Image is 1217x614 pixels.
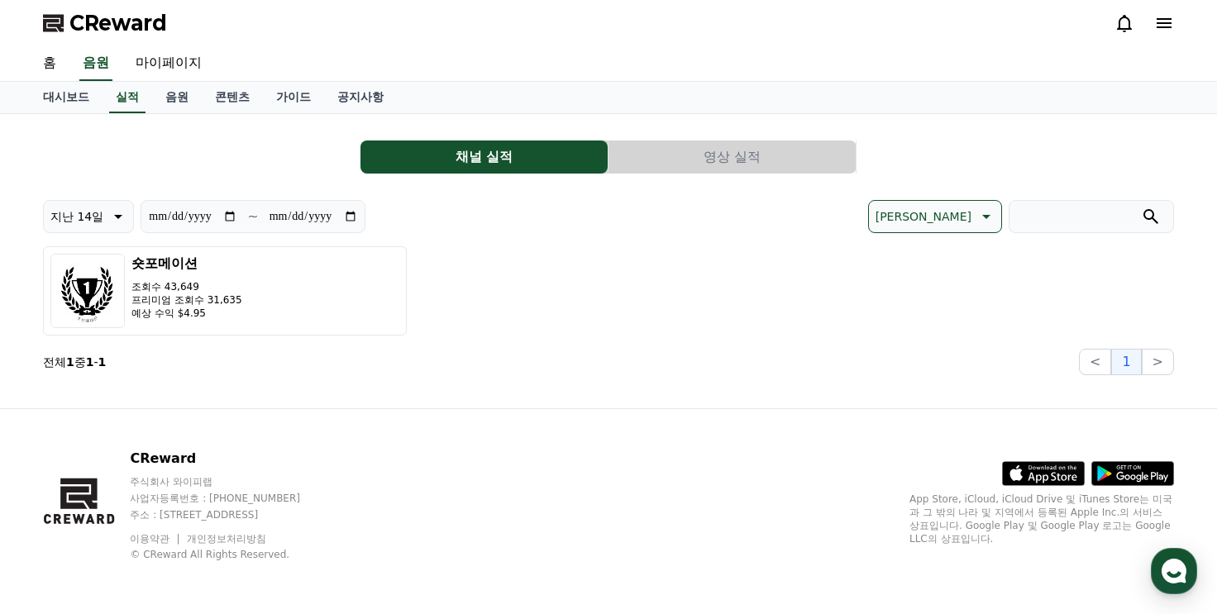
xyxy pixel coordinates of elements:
[79,46,112,81] a: 음원
[130,533,182,545] a: 이용약관
[131,293,242,307] p: 프리미엄 조회수 31,635
[131,254,242,274] h3: 숏포메이션
[43,10,167,36] a: CReward
[1142,349,1174,375] button: >
[202,82,263,113] a: 콘텐츠
[43,246,407,336] button: 숏포메이션 조회수 43,649 프리미엄 조회수 31,635 예상 수익 $4.95
[130,449,332,469] p: CReward
[122,46,215,81] a: 마이페이지
[247,207,258,226] p: ~
[130,548,332,561] p: © CReward All Rights Reserved.
[69,10,167,36] span: CReward
[360,140,608,174] button: 채널 실적
[30,46,69,81] a: 홈
[130,492,332,505] p: 사업자등록번호 : [PHONE_NUMBER]
[98,355,107,369] strong: 1
[152,82,202,113] a: 음원
[131,280,242,293] p: 조회수 43,649
[109,82,146,113] a: 실적
[324,82,397,113] a: 공지사항
[30,82,103,113] a: 대시보드
[43,354,106,370] p: 전체 중 -
[608,140,857,174] a: 영상 실적
[43,200,134,233] button: 지난 14일
[131,307,242,320] p: 예상 수익 $4.95
[608,140,856,174] button: 영상 실적
[187,533,266,545] a: 개인정보처리방침
[868,200,1002,233] button: [PERSON_NAME]
[1111,349,1141,375] button: 1
[86,355,94,369] strong: 1
[1079,349,1111,375] button: <
[66,355,74,369] strong: 1
[263,82,324,113] a: 가이드
[909,493,1174,545] p: App Store, iCloud, iCloud Drive 및 iTunes Store는 미국과 그 밖의 나라 및 지역에서 등록된 Apple Inc.의 서비스 상표입니다. Goo...
[130,508,332,521] p: 주소 : [STREET_ADDRESS]
[130,475,332,488] p: 주식회사 와이피랩
[50,254,125,328] img: 숏포메이션
[50,205,103,228] p: 지난 14일
[876,205,971,228] p: [PERSON_NAME]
